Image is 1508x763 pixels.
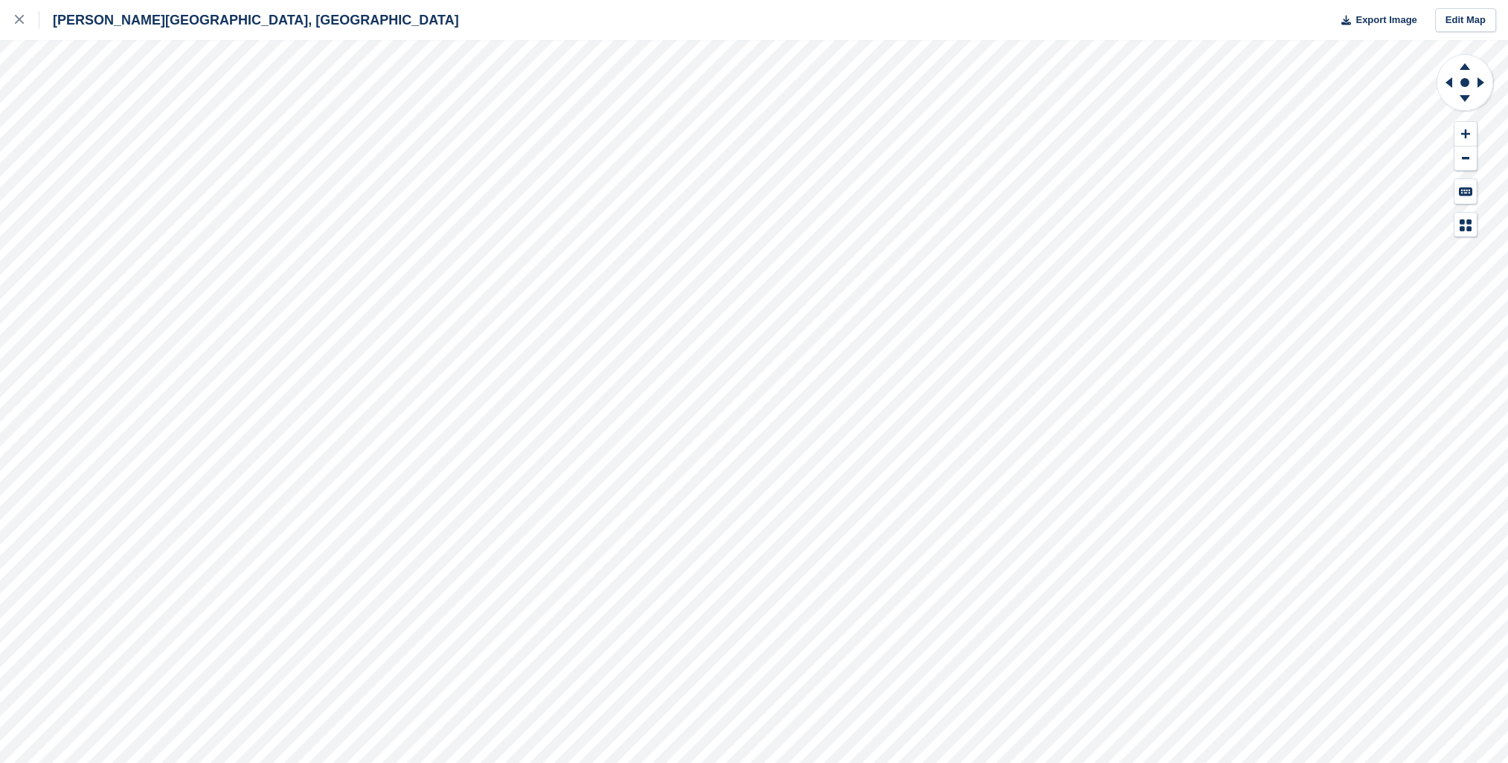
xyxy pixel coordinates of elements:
button: Zoom In [1454,122,1477,147]
button: Zoom Out [1454,147,1477,171]
button: Keyboard Shortcuts [1454,179,1477,204]
span: Export Image [1355,13,1416,28]
button: Export Image [1332,8,1417,33]
div: [PERSON_NAME][GEOGRAPHIC_DATA], [GEOGRAPHIC_DATA] [39,11,459,29]
button: Map Legend [1454,213,1477,237]
a: Edit Map [1435,8,1496,33]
